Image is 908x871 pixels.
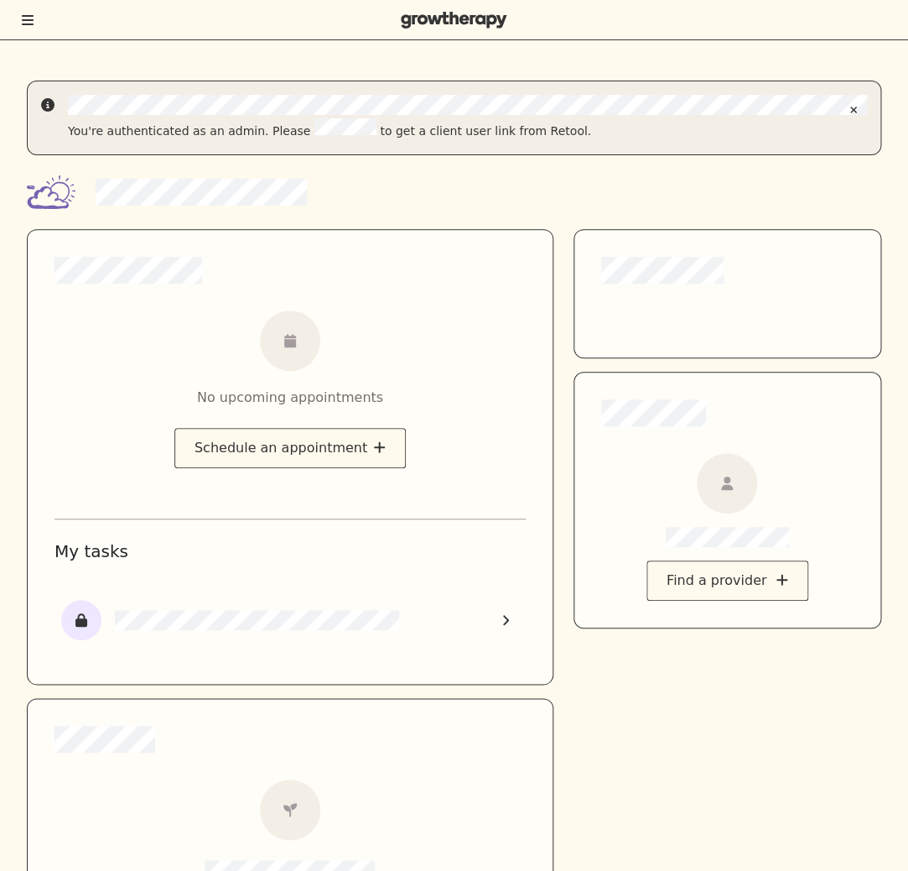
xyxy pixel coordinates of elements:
button: Schedule an appointment [174,428,406,468]
button: Toggle menu [20,12,35,29]
h1: My tasks [54,540,526,563]
div: No upcoming appointments [197,388,383,408]
img: Grow Therapy logo [401,12,507,29]
a: Find a provider [646,572,808,588]
div: You're authenticated as an admin. Please to get a client user link from Retool. [68,118,867,141]
div: Find a provider [646,561,808,601]
button: Close alert [840,95,867,125]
